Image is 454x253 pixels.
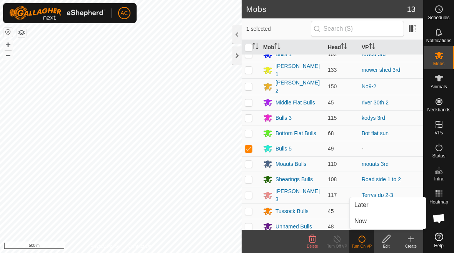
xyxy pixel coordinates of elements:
a: Road side 1 to 2 [362,176,401,182]
div: Bulls 5 [275,145,292,153]
th: Head [325,40,359,55]
a: No9-2 [362,83,376,89]
span: 68 [328,130,334,136]
div: [PERSON_NAME] 3 [275,187,322,203]
input: Search (S) [311,21,404,37]
div: Turn Off VP [325,243,349,249]
span: 117 [328,192,337,198]
li: Now [350,213,426,229]
div: Edit [374,243,399,249]
span: Now [354,217,367,226]
div: Unnamed Bulls [275,223,312,231]
div: [PERSON_NAME] 2 [275,79,322,95]
span: Schedules [428,15,449,20]
button: Reset Map [3,28,13,37]
a: kodys 3rd [362,115,385,121]
th: Mob [260,40,325,55]
p-sorticon: Activate to sort [341,44,347,50]
a: river 30th 2 [362,99,389,106]
span: 49 [328,146,334,152]
a: rowed 3rd [362,51,386,57]
span: Animals [431,84,447,89]
div: Middle Flat Bulls [275,99,315,107]
span: Heatmap [429,200,448,204]
span: Notifications [426,38,451,43]
span: Neckbands [427,107,450,112]
span: 133 [328,67,337,73]
span: 108 [328,176,337,182]
span: Later [354,200,368,210]
button: + [3,40,13,50]
span: Status [432,154,445,158]
p-sorticon: Activate to sort [274,44,280,50]
div: Moauts Bulls [275,160,306,168]
img: Gallagher Logo [9,6,105,20]
td: - [359,141,423,156]
p-sorticon: Activate to sort [369,44,375,50]
a: Help [424,230,454,251]
a: Terrys dp 2-3 [362,192,393,198]
span: 1 selected [246,25,311,33]
span: Help [434,243,444,248]
div: Bottom Flat Bulls [275,129,316,137]
div: Bulls 3 [275,114,292,122]
button: – [3,50,13,60]
p-sorticon: Activate to sort [252,44,259,50]
th: VP [359,40,423,55]
a: mouats 3rd [362,161,389,167]
div: Open chat [427,207,451,230]
a: mower shed 3rd [362,67,400,73]
span: 102 [328,51,337,57]
a: Privacy Policy [90,243,119,250]
a: Contact Us [129,243,151,250]
span: 45 [328,99,334,106]
span: AC [120,9,128,17]
span: Infra [434,177,443,181]
span: Mobs [433,61,444,66]
span: 45 [328,208,334,214]
a: tussock 3rd [362,223,389,230]
h2: Mobs [246,5,407,14]
a: Bot flat sun [362,130,389,136]
span: 48 [328,223,334,230]
button: Map Layers [17,28,26,37]
span: 115 [328,115,337,121]
span: VPs [434,131,443,135]
span: 150 [328,83,337,89]
div: Turn On VP [349,243,374,249]
span: Delete [307,244,318,248]
div: Shearings Bulls [275,175,313,184]
li: Later [350,197,426,213]
span: 13 [407,3,416,15]
div: Create [399,243,423,249]
div: [PERSON_NAME] 1 [275,62,322,78]
span: 110 [328,161,337,167]
div: Tussock Bulls [275,207,309,215]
